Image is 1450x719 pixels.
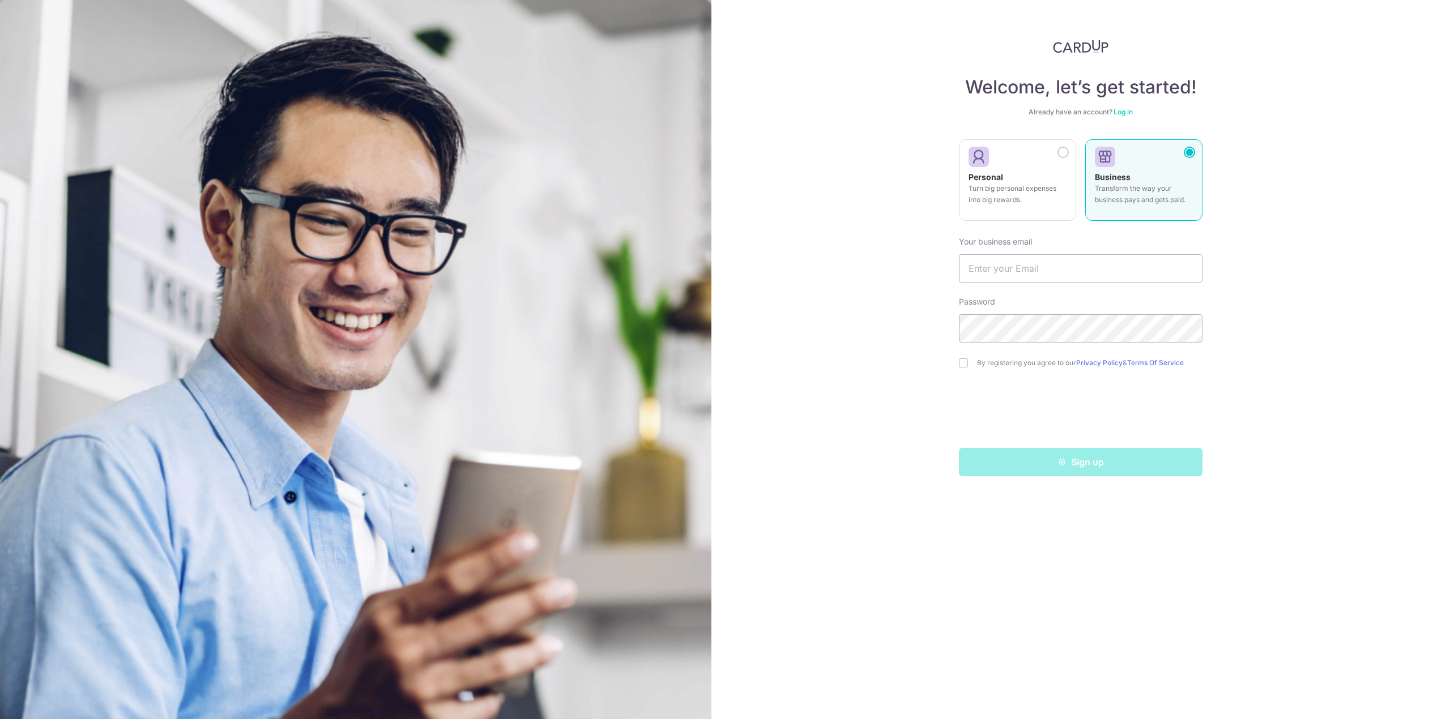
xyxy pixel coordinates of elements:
[1076,358,1123,367] a: Privacy Policy
[959,139,1076,228] a: Personal Turn big personal expenses into big rewards.
[959,254,1202,283] input: Enter your Email
[1053,40,1108,53] img: CardUp Logo
[1085,139,1202,228] a: Business Transform the way your business pays and gets paid.
[959,236,1032,247] label: Your business email
[969,172,1003,182] strong: Personal
[959,296,995,307] label: Password
[959,108,1202,117] div: Already have an account?
[1095,172,1131,182] strong: Business
[977,358,1202,367] label: By registering you agree to our &
[1127,358,1184,367] a: Terms Of Service
[959,76,1202,99] h4: Welcome, let’s get started!
[995,390,1167,434] iframe: reCAPTCHA
[1095,183,1193,206] p: Transform the way your business pays and gets paid.
[969,183,1067,206] p: Turn big personal expenses into big rewards.
[1114,108,1133,116] a: Log in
